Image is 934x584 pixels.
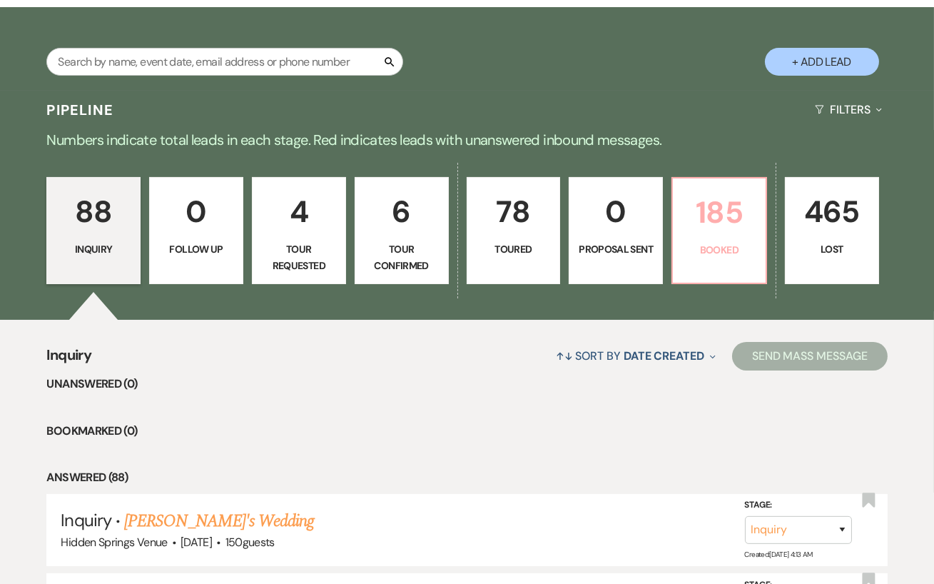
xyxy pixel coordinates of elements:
p: 6 [364,188,440,236]
a: 88Inquiry [46,177,141,284]
a: 4Tour Requested [252,177,346,284]
p: 0 [578,188,654,236]
p: 0 [158,188,234,236]
span: Created: [DATE] 4:13 AM [745,550,813,559]
p: 185 [681,188,757,236]
a: 78Toured [467,177,561,284]
a: 465Lost [785,177,879,284]
p: Booked [681,242,757,258]
a: 0Follow Up [149,177,243,284]
button: Send Mass Message [732,342,888,371]
p: 4 [261,188,337,236]
a: 6Tour Confirmed [355,177,449,284]
p: Tour Confirmed [364,241,440,273]
p: Inquiry [56,241,131,257]
button: + Add Lead [765,48,879,76]
li: Bookmarked (0) [46,422,887,440]
span: Hidden Springs Venue [61,535,167,550]
li: Answered (88) [46,468,887,487]
input: Search by name, event date, email address or phone number [46,48,403,76]
span: [DATE] [181,535,212,550]
p: Follow Up [158,241,234,257]
p: 88 [56,188,131,236]
li: Unanswered (0) [46,375,887,393]
a: 0Proposal Sent [569,177,663,284]
label: Stage: [745,498,852,513]
p: Tour Requested [261,241,337,273]
span: Inquiry [46,344,91,375]
p: 78 [476,188,552,236]
a: 185Booked [671,177,767,284]
h3: Pipeline [46,100,113,120]
a: [PERSON_NAME]'s Wedding [124,508,314,534]
span: ↑↓ [556,348,573,363]
p: Proposal Sent [578,241,654,257]
button: Sort By Date Created [550,337,721,375]
button: Filters [809,91,887,129]
span: Date Created [624,348,704,363]
span: 150 guests [225,535,275,550]
p: Lost [794,241,870,257]
p: Toured [476,241,552,257]
p: 465 [794,188,870,236]
span: Inquiry [61,509,111,531]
